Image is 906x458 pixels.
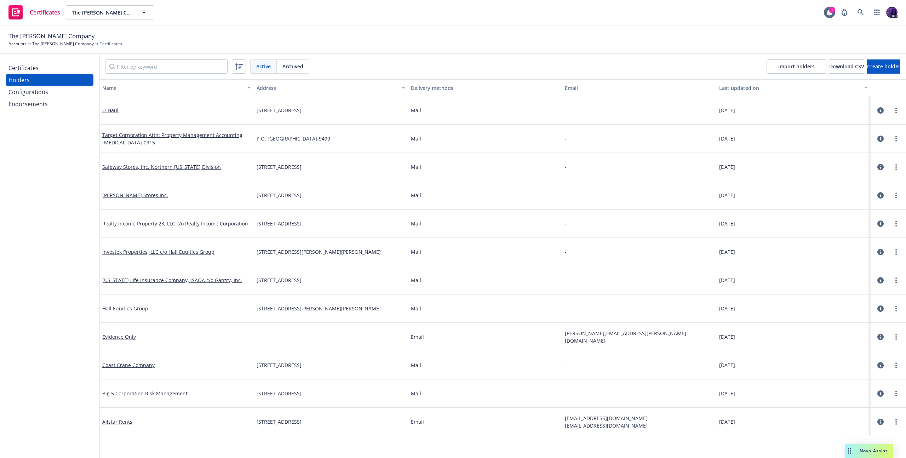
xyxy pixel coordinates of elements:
[892,361,900,370] a: more
[778,63,815,70] span: Import holders
[257,418,302,425] span: [STREET_ADDRESS]
[257,220,302,227] span: [STREET_ADDRESS]
[411,305,560,312] div: Mail
[102,220,248,227] a: Realty Income Property 23, LLC c/o Realty Income Corporation
[257,135,330,142] span: P.O. [GEOGRAPHIC_DATA]-9499
[8,32,95,41] span: The [PERSON_NAME] Company
[257,191,302,199] span: [STREET_ADDRESS]
[102,362,155,368] a: Coast Crane Company
[8,41,27,47] a: Accounts
[257,305,381,312] span: [STREET_ADDRESS][PERSON_NAME][PERSON_NAME]
[845,444,854,458] div: Drag to move
[411,84,560,92] div: Delivery methods
[860,448,888,454] span: Nova Assist
[411,248,560,256] div: Mail
[719,163,868,171] div: [DATE]
[6,86,93,98] a: Configurations
[892,219,900,228] a: more
[565,305,567,312] div: -
[257,276,302,284] span: [STREET_ADDRESS]
[870,5,884,19] a: Switch app
[6,74,93,86] a: Holders
[257,84,397,92] div: Address
[411,276,560,284] div: Mail
[99,79,254,96] button: Name
[257,163,302,171] span: [STREET_ADDRESS]
[892,304,900,313] a: more
[8,62,39,74] div: Certificates
[565,191,567,199] div: -
[254,79,408,96] button: Address
[892,106,900,115] a: more
[719,135,868,142] div: [DATE]
[854,5,868,19] a: Search
[102,248,214,255] a: Investek Properties, LLC c/o Hall Equities Group
[411,135,560,142] div: Mail
[408,79,562,96] button: Delivery methods
[102,192,168,199] a: [PERSON_NAME] Stores Inc.
[8,86,48,98] div: Configurations
[257,390,302,397] span: [STREET_ADDRESS]
[565,361,567,369] div: -
[565,390,567,397] div: -
[6,62,93,74] a: Certificates
[565,220,567,227] div: -
[719,276,868,284] div: [DATE]
[6,2,63,22] a: Certificates
[892,418,900,426] a: more
[719,220,868,227] div: [DATE]
[411,390,560,397] div: Mail
[719,333,868,340] div: [DATE]
[892,248,900,256] a: more
[767,59,826,74] a: Import holders
[102,132,242,146] a: Target Corporation Attn: Property Management Accounting [MEDICAL_DATA]-0915
[719,191,868,199] div: [DATE]
[102,84,243,92] div: Name
[102,164,221,170] a: Safeway Stores, Inc. Northern [US_STATE] Division
[886,7,898,18] img: photo
[565,107,567,114] div: -
[102,333,136,340] a: Evidence Only
[719,390,868,397] div: [DATE]
[565,276,567,284] div: -
[66,5,154,19] button: The [PERSON_NAME] Company
[411,107,560,114] div: Mail
[256,63,271,70] span: Active
[829,7,835,13] div: 1
[105,59,228,74] input: Filter by keyword
[411,418,560,425] div: Email
[565,422,713,429] span: [EMAIL_ADDRESS][DOMAIN_NAME]
[102,277,242,284] a: [US_STATE] Life Insurance Company, ISAOA c/o Gantry, Inc.
[719,84,860,92] div: Last updated on
[892,389,900,398] a: more
[719,361,868,369] div: [DATE]
[867,63,900,70] span: Create holder
[257,107,302,114] span: [STREET_ADDRESS]
[892,276,900,285] a: more
[411,163,560,171] div: Mail
[565,330,713,344] span: [PERSON_NAME][EMAIL_ADDRESS][PERSON_NAME][DOMAIN_NAME]
[565,135,567,142] div: -
[6,98,93,110] a: Endorsements
[867,59,900,74] button: Create holder
[8,74,30,86] div: Holders
[99,41,122,47] span: Certificates
[565,84,713,92] div: Email
[829,59,864,74] button: Download CSV
[892,333,900,341] a: more
[102,107,119,114] a: U-Haul
[829,63,864,70] span: Download CSV
[30,10,60,15] span: Certificates
[102,390,188,397] a: Big 5 Corporation Risk Management
[837,5,851,19] a: Report a Bug
[102,418,132,425] a: Allstar Rents
[892,134,900,143] a: more
[8,98,48,110] div: Endorsements
[257,248,381,256] span: [STREET_ADDRESS][PERSON_NAME][PERSON_NAME]
[565,414,713,422] span: [EMAIL_ADDRESS][DOMAIN_NAME]
[72,9,133,16] span: The [PERSON_NAME] Company
[411,191,560,199] div: Mail
[719,418,868,425] div: [DATE]
[562,79,716,96] button: Email
[257,361,302,369] span: [STREET_ADDRESS]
